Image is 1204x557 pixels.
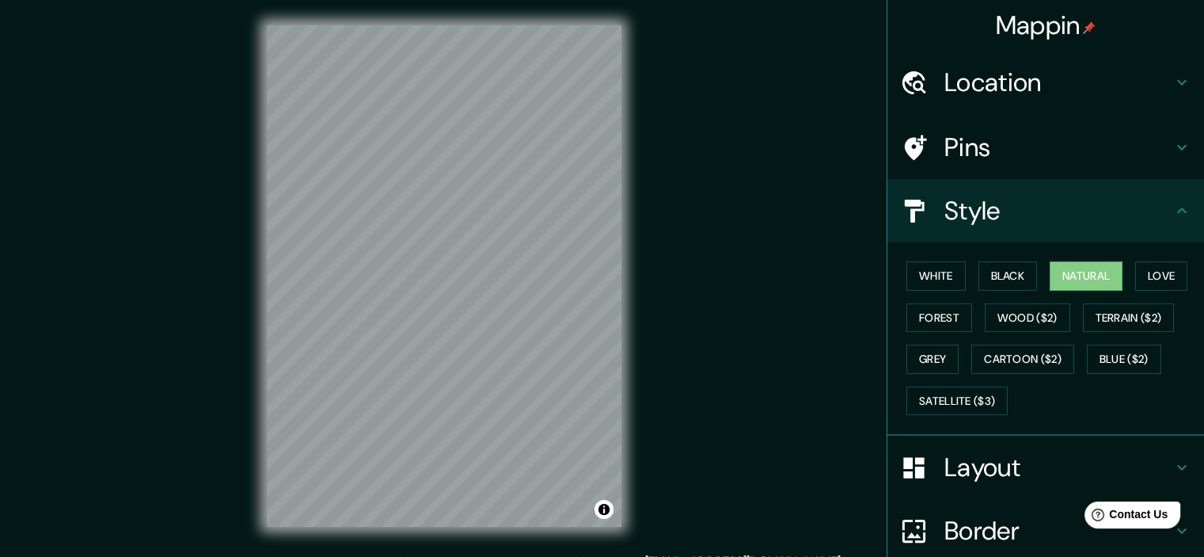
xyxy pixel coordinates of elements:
h4: Location [944,67,1172,98]
h4: Layout [944,452,1172,483]
button: Grey [906,345,959,374]
button: Wood ($2) [985,303,1070,333]
button: Terrain ($2) [1083,303,1175,333]
div: Pins [887,116,1204,179]
button: Blue ($2) [1087,345,1161,374]
button: Natural [1050,261,1122,291]
button: Black [978,261,1038,291]
img: pin-icon.png [1083,21,1096,34]
h4: Mappin [996,10,1096,41]
button: Forest [906,303,972,333]
button: White [906,261,966,291]
h4: Style [944,195,1172,227]
button: Love [1135,261,1187,291]
div: Layout [887,436,1204,499]
h4: Border [944,515,1172,547]
button: Toggle attribution [594,500,613,519]
canvas: Map [267,25,621,527]
div: Location [887,51,1204,114]
h4: Pins [944,132,1172,163]
iframe: Help widget launcher [1063,495,1187,540]
button: Cartoon ($2) [971,345,1074,374]
div: Style [887,179,1204,242]
button: Satellite ($3) [906,387,1008,416]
